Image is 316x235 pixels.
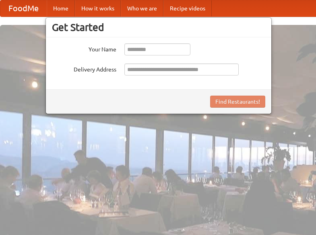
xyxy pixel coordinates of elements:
[163,0,212,16] a: Recipe videos
[52,21,265,33] h3: Get Started
[47,0,75,16] a: Home
[52,63,116,74] label: Delivery Address
[121,0,163,16] a: Who we are
[52,43,116,53] label: Your Name
[0,0,47,16] a: FoodMe
[210,96,265,108] button: Find Restaurants!
[75,0,121,16] a: How it works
